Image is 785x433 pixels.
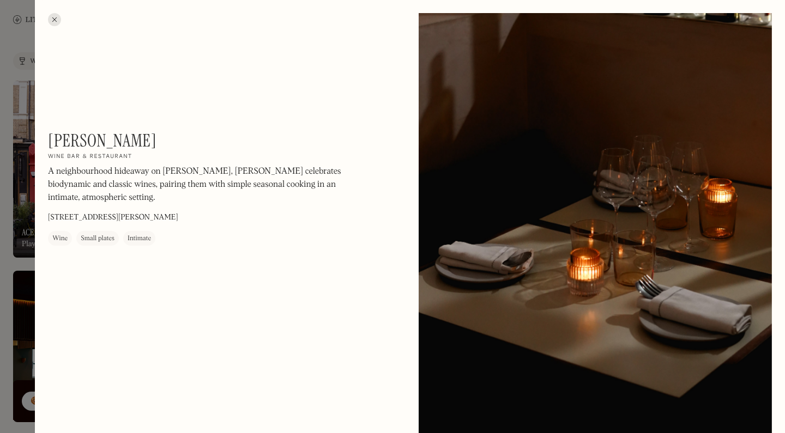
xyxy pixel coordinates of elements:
div: Wine [52,233,68,244]
p: A neighbourhood hideaway on [PERSON_NAME], [PERSON_NAME] celebrates biodynamic and classic wines,... [48,165,342,204]
h1: [PERSON_NAME] [48,130,156,151]
p: [STREET_ADDRESS][PERSON_NAME] [48,212,178,223]
h2: Wine bar & restaurant [48,153,132,161]
div: Intimate [128,233,151,244]
div: Small plates [81,233,114,244]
